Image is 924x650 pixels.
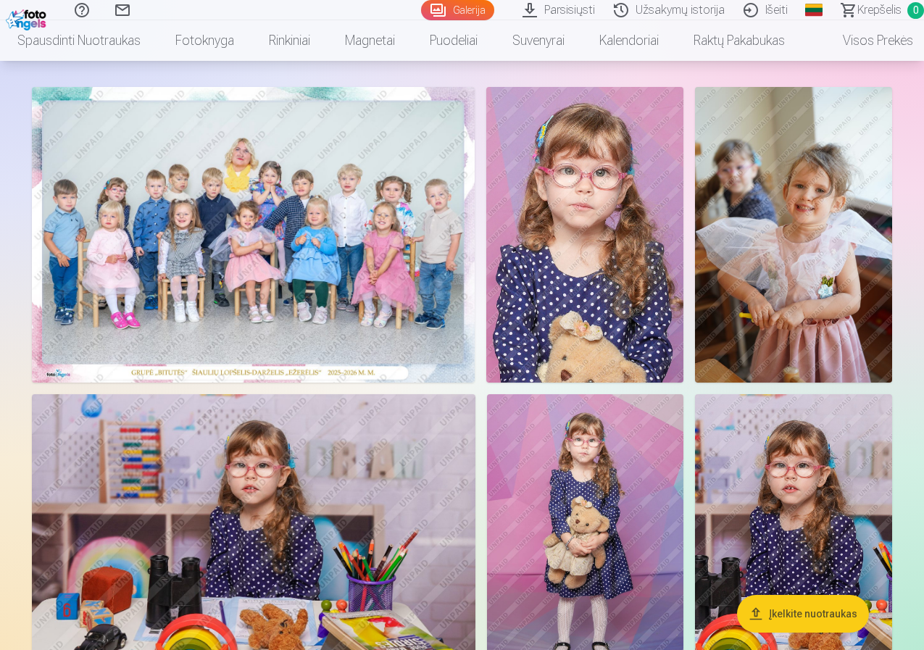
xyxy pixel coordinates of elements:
a: Puodeliai [412,20,495,61]
button: Įkelkite nuotraukas [737,595,869,633]
span: Krepšelis [857,1,902,19]
span: 0 [907,2,924,19]
a: Fotoknyga [158,20,251,61]
img: /fa2 [6,6,50,30]
a: Suvenyrai [495,20,582,61]
a: Rinkiniai [251,20,328,61]
a: Raktų pakabukas [676,20,802,61]
a: Magnetai [328,20,412,61]
a: Kalendoriai [582,20,676,61]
